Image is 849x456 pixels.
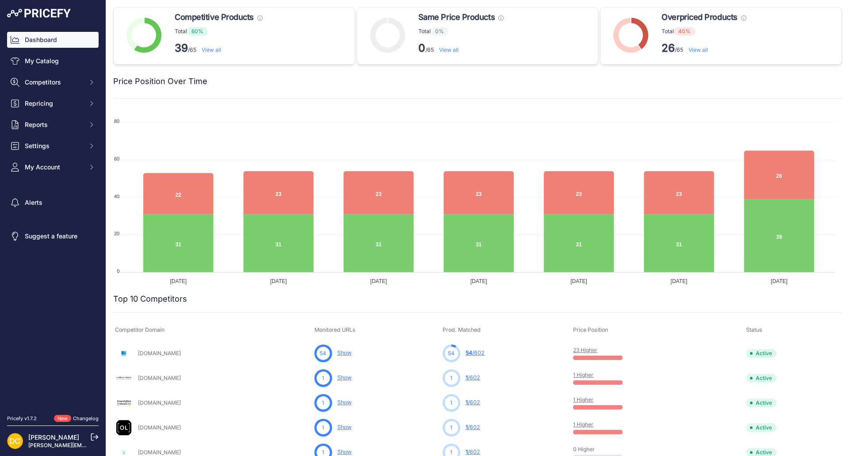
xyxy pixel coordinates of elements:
a: 1 Higher [573,396,593,403]
p: 0 Higher [573,446,630,453]
p: Total [662,27,746,36]
a: [DOMAIN_NAME] [138,449,181,456]
tspan: [DATE] [170,278,187,284]
a: 1/602 [466,399,480,406]
a: Show [337,424,352,430]
span: Active [746,423,776,432]
tspan: [DATE] [470,278,487,284]
span: Active [746,349,776,358]
span: Settings [25,142,83,150]
span: Active [746,399,776,407]
span: 1 [466,424,468,430]
tspan: [DATE] [671,278,688,284]
span: Same Price Products [418,11,495,23]
a: 23 Higher [573,347,597,353]
span: My Account [25,163,83,172]
span: 0% [431,27,448,36]
a: 1/602 [466,448,480,455]
a: [DOMAIN_NAME] [138,399,181,406]
span: 1 [450,374,452,382]
tspan: 60 [114,156,119,161]
span: 1 [322,424,324,432]
span: 1 [466,448,468,455]
span: Reports [25,120,83,129]
a: [PERSON_NAME] [28,433,79,441]
tspan: [DATE] [570,278,587,284]
span: 1 [450,399,452,407]
div: Pricefy v1.7.2 [7,415,37,422]
p: /65 [418,41,504,55]
button: Reports [7,117,99,133]
img: Pricefy Logo [7,9,71,18]
a: [DOMAIN_NAME] [138,375,181,381]
button: My Account [7,159,99,175]
h2: Price Position Over Time [113,75,207,88]
a: My Catalog [7,53,99,69]
span: Monitored URLs [314,326,356,333]
a: Show [337,399,352,406]
span: Competitor Domain [115,326,164,333]
strong: 26 [662,42,675,54]
a: Changelog [73,415,99,422]
span: 1 [466,374,468,381]
span: Price Position [573,326,608,333]
a: 1 Higher [573,421,593,428]
span: 1 [322,374,324,382]
span: Repricing [25,99,83,108]
h2: Top 10 Competitors [113,293,187,305]
p: Total [175,27,263,36]
span: 60% [187,27,208,36]
a: [DOMAIN_NAME] [138,424,181,431]
p: /65 [662,41,746,55]
a: Show [337,374,352,381]
span: 54 [320,349,326,357]
a: View all [688,46,708,53]
a: 1/602 [466,424,480,430]
strong: 39 [175,42,188,54]
a: Alerts [7,195,99,211]
span: 54 [448,349,455,357]
tspan: 80 [114,119,119,124]
a: [DOMAIN_NAME] [138,350,181,356]
span: Overpriced Products [662,11,737,23]
tspan: [DATE] [771,278,788,284]
span: Competitive Products [175,11,254,23]
span: Prod. Matched [443,326,481,333]
strong: 0 [418,42,425,54]
a: 1/602 [466,374,480,381]
button: Repricing [7,96,99,111]
nav: Sidebar [7,32,99,404]
a: Show [337,349,352,356]
span: Active [746,374,776,383]
a: 54/602 [466,349,485,356]
a: View all [202,46,221,53]
span: 1 [466,399,468,406]
a: Suggest a feature [7,228,99,244]
a: Dashboard [7,32,99,48]
tspan: [DATE] [370,278,387,284]
button: Competitors [7,74,99,90]
p: Total [418,27,504,36]
a: View all [439,46,459,53]
tspan: [DATE] [270,278,287,284]
tspan: 0 [117,268,119,274]
a: 1 Higher [573,372,593,378]
tspan: 40 [114,194,119,199]
span: 40% [674,27,695,36]
span: 1 [450,424,452,432]
a: Show [337,448,352,455]
span: Competitors [25,78,83,87]
span: Status [746,326,762,333]
tspan: 20 [114,231,119,236]
span: 1 [322,399,324,407]
span: 54 [466,349,472,356]
button: Settings [7,138,99,154]
p: /65 [175,41,263,55]
span: New [54,415,71,422]
a: [PERSON_NAME][EMAIL_ADDRESS][DOMAIN_NAME] [28,442,164,448]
